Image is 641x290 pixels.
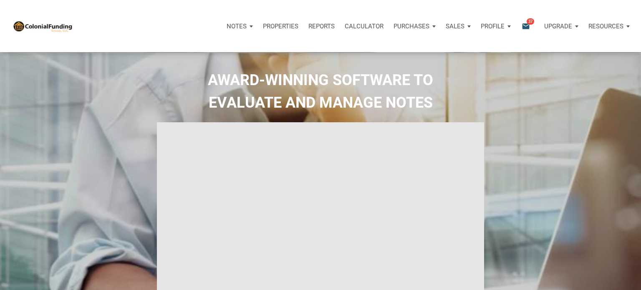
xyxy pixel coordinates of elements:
button: Upgrade [539,14,583,39]
button: Reports [303,14,340,39]
p: Upgrade [544,23,572,30]
a: Calculator [340,14,389,39]
p: Sales [446,23,464,30]
button: Purchases [389,14,441,39]
p: Properties [263,23,298,30]
p: Resources [588,23,623,30]
p: Profile [481,23,505,30]
i: email [521,21,531,31]
span: 37 [527,18,534,25]
p: Reports [308,23,335,30]
h2: AWARD-WINNING SOFTWARE TO EVALUATE AND MANAGE NOTES [6,69,635,114]
button: Sales [441,14,476,39]
a: Properties [258,14,303,39]
p: Purchases [394,23,429,30]
p: Calculator [345,23,384,30]
button: Resources [583,14,635,39]
button: email37 [515,14,539,39]
p: Notes [227,23,247,30]
button: Profile [476,14,516,39]
button: Notes [222,14,258,39]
